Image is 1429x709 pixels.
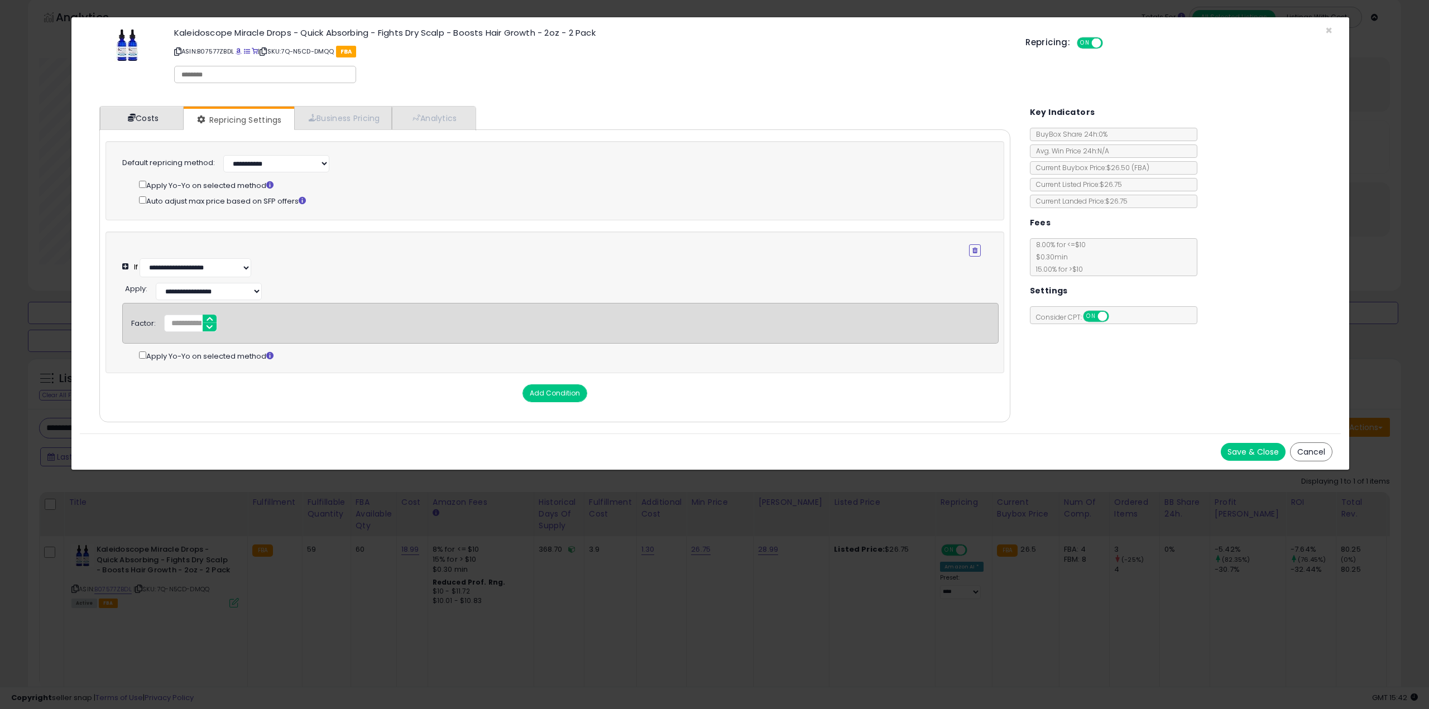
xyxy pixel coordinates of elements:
img: 41Cc05SY18L._SL60_.jpg [111,28,144,62]
div: Factor: [131,315,156,329]
button: Add Condition [522,384,587,402]
span: Apply [125,283,146,294]
p: ASIN: B07577ZBDL | SKU: 7Q-N5CD-DMQQ [174,42,1009,60]
a: Your listing only [252,47,258,56]
a: Analytics [392,107,474,129]
span: BuyBox Share 24h: 0% [1030,129,1107,139]
span: 8.00 % for <= $10 [1030,240,1086,274]
h5: Fees [1030,216,1051,230]
a: Business Pricing [294,107,392,129]
i: Remove Condition [972,247,977,254]
span: Avg. Win Price 24h: N/A [1030,146,1109,156]
span: ON [1084,312,1098,321]
h5: Key Indicators [1030,105,1095,119]
h5: Repricing: [1025,38,1070,47]
h5: Settings [1030,284,1068,298]
div: : [125,280,147,295]
span: 15.00 % for > $10 [1030,264,1083,274]
span: OFF [1101,38,1119,48]
span: × [1325,22,1332,38]
a: BuyBox page [236,47,242,56]
span: Current Listed Price: $26.75 [1030,180,1122,189]
a: Repricing Settings [184,109,293,131]
button: Cancel [1290,442,1332,461]
span: Consider CPT: [1030,312,1124,322]
span: FBA [336,46,357,57]
span: Current Landed Price: $26.75 [1030,196,1128,206]
h3: Kaleidoscope Miracle Drops - Quick Absorbing - Fights Dry Scalp - Boosts Hair Growth - 2oz - 2 Pack [174,28,1009,37]
span: ON [1078,38,1092,48]
button: Save & Close [1221,443,1286,461]
div: Apply Yo-Yo on selected method [139,179,981,191]
span: $0.30 min [1030,252,1068,262]
a: Costs [100,107,184,129]
div: Auto adjust max price based on SFP offers [139,194,981,207]
span: Current Buybox Price: [1030,163,1149,172]
span: ( FBA ) [1131,163,1149,172]
label: Default repricing method: [122,158,215,168]
span: OFF [1107,312,1125,321]
div: Apply Yo-Yo on selected method [139,349,998,362]
span: $26.50 [1106,163,1149,172]
a: All offer listings [244,47,250,56]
